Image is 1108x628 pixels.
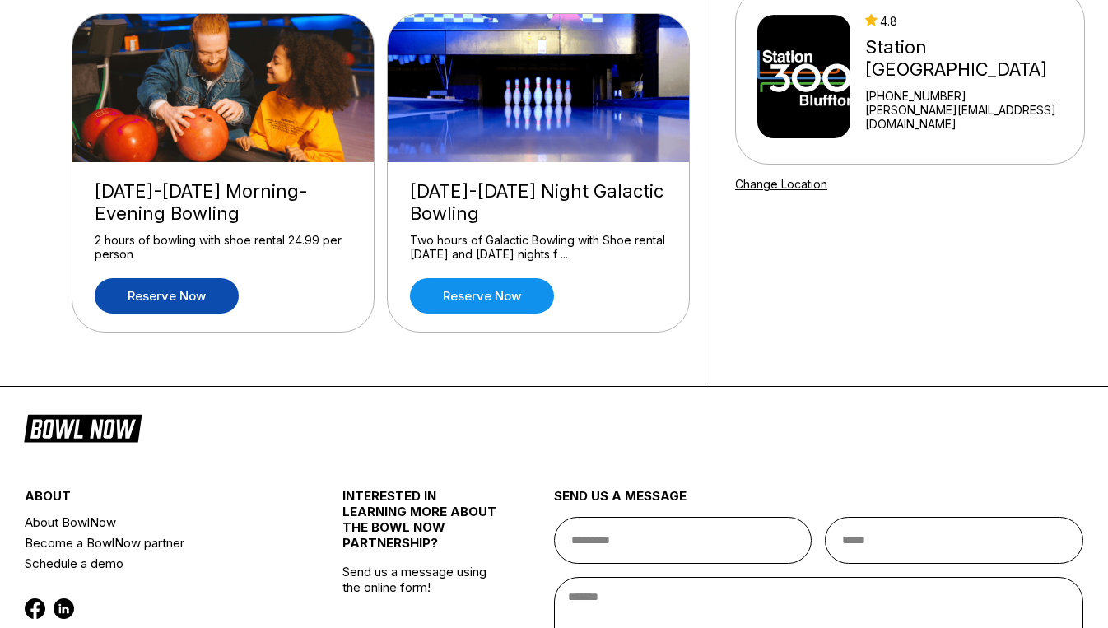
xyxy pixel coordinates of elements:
[757,15,850,138] img: Station 300 Bluffton
[865,14,1078,28] div: 4.8
[735,177,827,191] a: Change Location
[25,512,290,533] a: About BowlNow
[25,553,290,574] a: Schedule a demo
[865,89,1078,103] div: [PHONE_NUMBER]
[410,233,667,262] div: Two hours of Galactic Bowling with Shoe rental [DATE] and [DATE] nights f ...
[865,36,1078,81] div: Station [GEOGRAPHIC_DATA]
[865,103,1078,131] a: [PERSON_NAME][EMAIL_ADDRESS][DOMAIN_NAME]
[95,278,239,314] a: Reserve now
[342,488,501,564] div: INTERESTED IN LEARNING MORE ABOUT THE BOWL NOW PARTNERSHIP?
[410,278,554,314] a: Reserve now
[25,533,290,553] a: Become a BowlNow partner
[95,180,351,225] div: [DATE]-[DATE] Morning-Evening Bowling
[388,14,691,162] img: Friday-Saturday Night Galactic Bowling
[410,180,667,225] div: [DATE]-[DATE] Night Galactic Bowling
[25,488,290,512] div: about
[95,233,351,262] div: 2 hours of bowling with shoe rental 24.99 per person
[72,14,375,162] img: Friday-Sunday Morning-Evening Bowling
[554,488,1083,517] div: send us a message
